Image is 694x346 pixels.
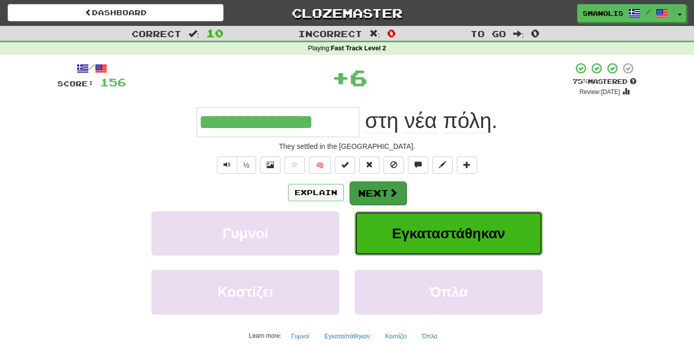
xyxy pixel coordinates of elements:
div: Text-to-speech controls [215,156,256,174]
span: 0 [531,27,540,39]
button: Favorite sentence (alt+f) [285,156,305,174]
button: Set this sentence to 100% Mastered (alt+m) [335,156,355,174]
span: Correct [132,28,181,39]
span: 75 % [573,77,588,85]
div: They settled in the [GEOGRAPHIC_DATA]. [57,141,637,151]
span: + [332,62,350,92]
button: Εγκαταστάθηκαν [355,211,543,256]
button: Όπλα [417,329,443,344]
span: Incorrect [298,28,362,39]
a: Dashboard [8,4,224,21]
a: smanolis / [577,4,674,22]
button: Γυμνοί [151,211,339,256]
button: Όπλα [355,270,543,314]
strong: Fast Track Level 2 [331,45,386,52]
button: Edit sentence (alt+d) [432,156,453,174]
button: Ignore sentence (alt+i) [384,156,404,174]
span: Γυμνοί [223,226,269,241]
button: Κοστίζει [151,270,339,314]
span: 156 [100,76,126,88]
span: Κοστίζει [217,284,273,300]
button: Add to collection (alt+a) [457,156,477,174]
button: Κοστίζει [380,329,413,344]
button: Play sentence audio (ctl+space) [217,156,237,174]
span: Score: [57,79,94,88]
span: : [369,29,381,38]
span: στη [365,109,398,133]
span: 10 [206,27,224,39]
span: : [513,29,524,38]
span: νέα [404,109,437,133]
button: Εγκαταστάθηκαν [319,329,375,344]
span: 6 [350,65,367,90]
span: / [646,8,651,15]
span: πόλη [443,109,492,133]
button: Show image (alt+x) [260,156,280,174]
button: Discuss sentence (alt+u) [408,156,428,174]
span: 0 [387,27,396,39]
span: To go [470,28,506,39]
button: Next [350,181,406,205]
button: ½ [237,156,256,174]
span: : [188,29,200,38]
button: Reset to 0% Mastered (alt+r) [359,156,380,174]
a: Clozemaster [239,4,455,22]
button: Γυμνοί [286,329,314,344]
span: Όπλα [429,284,468,300]
div: / [57,62,126,75]
div: Mastered [573,77,637,86]
button: 🧠 [309,156,331,174]
small: Review: [DATE] [580,88,620,96]
span: . [359,109,497,133]
button: Explain [288,184,344,201]
small: Learn more: [249,332,281,339]
span: Εγκαταστάθηκαν [392,226,506,241]
span: smanolis [583,9,623,18]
